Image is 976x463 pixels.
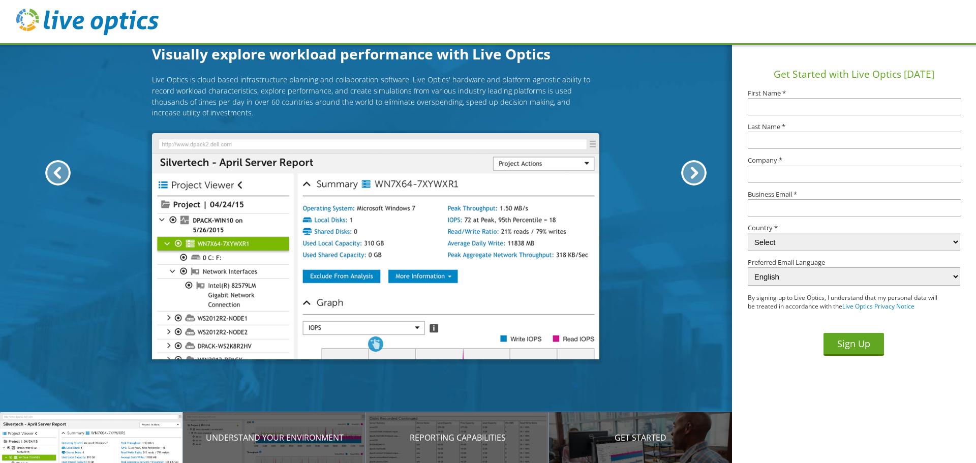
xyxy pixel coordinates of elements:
[549,431,732,444] p: Get Started
[748,225,960,231] label: Country *
[736,67,972,82] h1: Get Started with Live Optics [DATE]
[152,43,599,65] h1: Visually explore workload performance with Live Optics
[16,9,159,35] img: live_optics_svg.svg
[823,333,884,356] button: Sign Up
[183,431,366,444] p: Understand your environment
[366,431,549,444] p: Reporting Capabilities
[748,124,960,130] label: Last Name *
[748,259,960,266] label: Preferred Email Language
[748,157,960,164] label: Company *
[748,191,960,198] label: Business Email *
[748,294,939,311] p: By signing up to Live Optics, I understand that my personal data will be treated in accordance wi...
[152,74,599,118] p: Live Optics is cloud based infrastructure planning and collaboration software. Live Optics' hardw...
[842,302,914,311] a: Live Optics Privacy Notice
[152,133,599,360] img: Introducing Live Optics
[748,90,960,97] label: First Name *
